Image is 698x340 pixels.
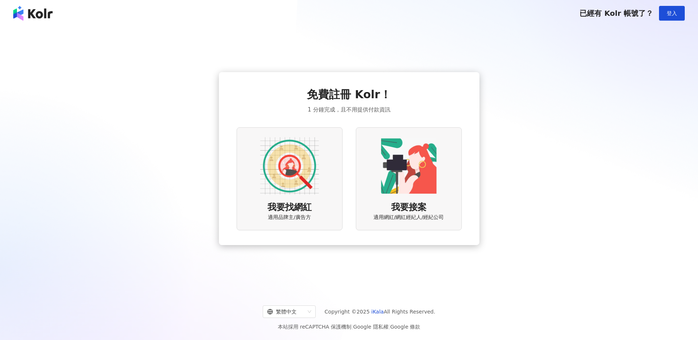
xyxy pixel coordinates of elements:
a: iKala [371,309,384,315]
span: 已經有 Kolr 帳號了？ [580,9,653,18]
span: 我要找網紅 [267,201,312,214]
span: Copyright © 2025 All Rights Reserved. [325,307,435,316]
span: | [389,324,390,330]
button: 登入 [659,6,685,21]
span: 免費註冊 Kolr！ [307,87,391,102]
span: 登入 [667,10,677,16]
span: 我要接案 [391,201,426,214]
div: 繁體中文 [267,306,305,318]
span: 適用網紅/網紅經紀人/經紀公司 [373,214,444,221]
span: 本站採用 reCAPTCHA 保護機制 [278,322,420,331]
span: 1 分鐘完成，且不用提供付款資訊 [308,105,390,114]
a: Google 隱私權 [353,324,389,330]
img: logo [13,6,53,21]
span: 適用品牌主/廣告方 [268,214,311,221]
img: AD identity option [260,137,319,195]
a: Google 條款 [390,324,420,330]
span: | [351,324,353,330]
img: KOL identity option [379,137,438,195]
